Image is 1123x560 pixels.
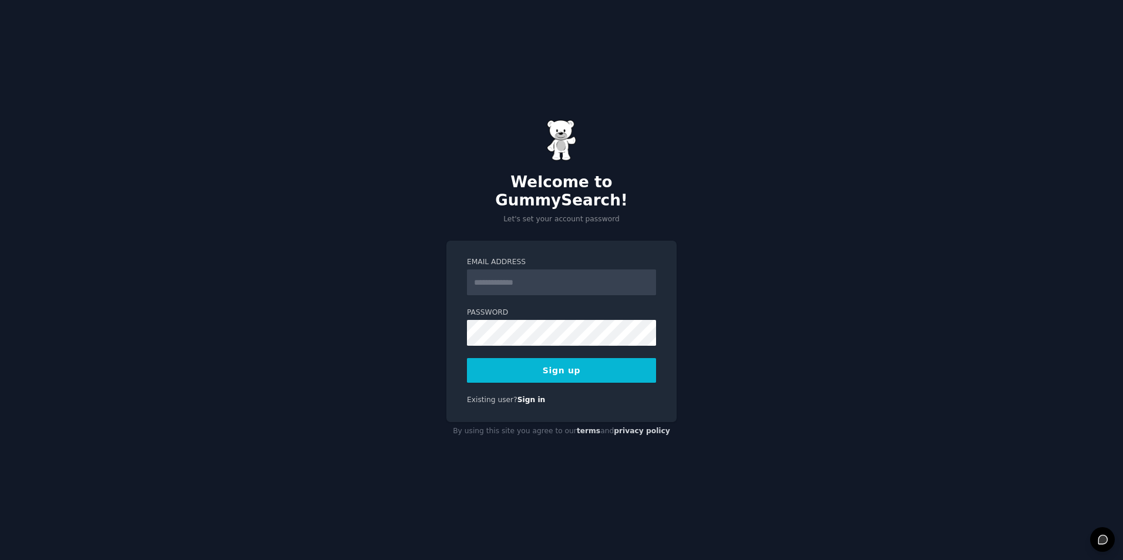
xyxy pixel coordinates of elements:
[517,396,546,404] a: Sign in
[467,358,656,383] button: Sign up
[446,214,677,225] p: Let's set your account password
[467,396,517,404] span: Existing user?
[547,120,576,161] img: Gummy Bear
[467,308,656,318] label: Password
[446,173,677,210] h2: Welcome to GummySearch!
[614,427,670,435] a: privacy policy
[467,257,656,268] label: Email Address
[577,427,600,435] a: terms
[446,422,677,441] div: By using this site you agree to our and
